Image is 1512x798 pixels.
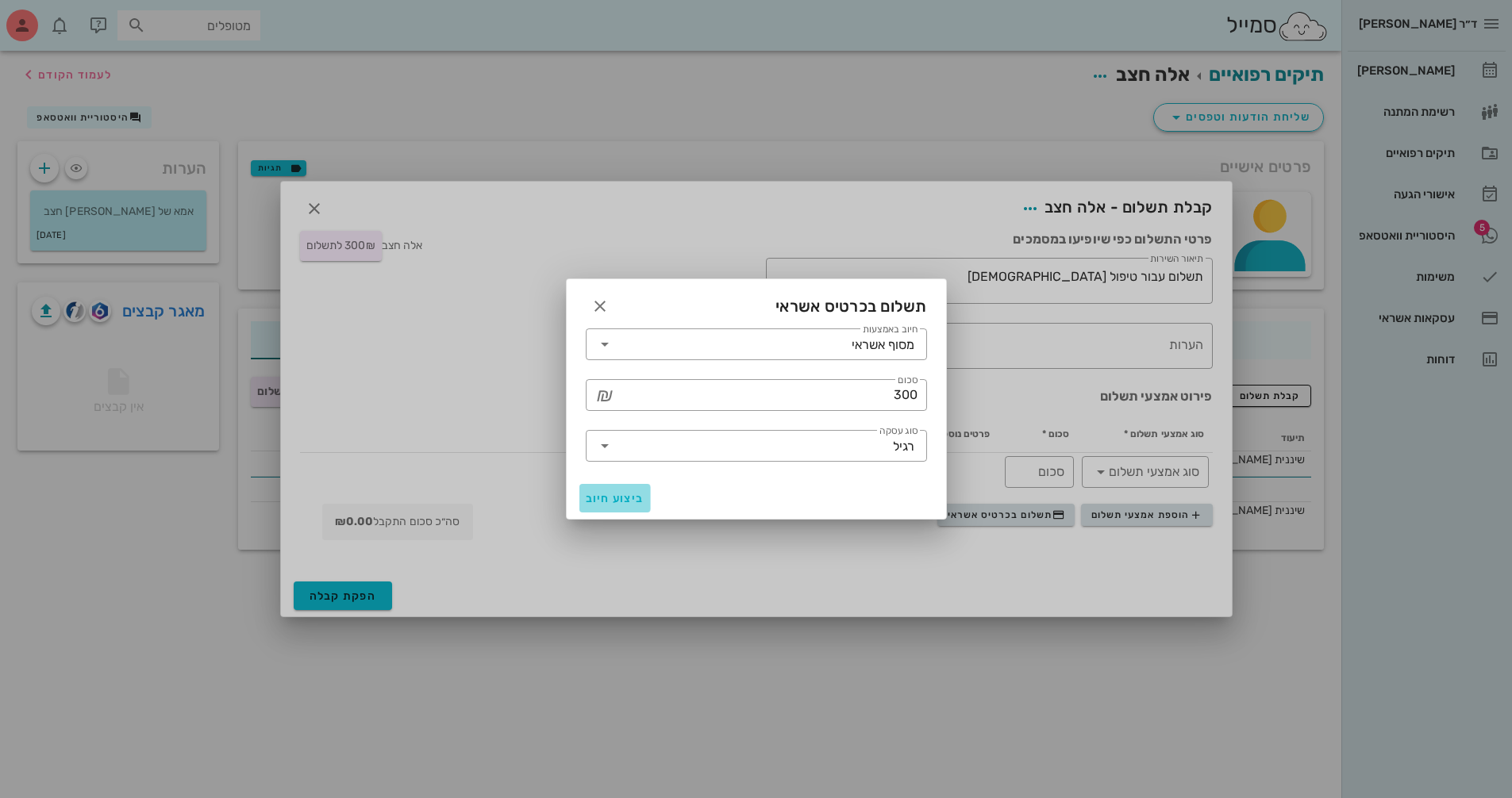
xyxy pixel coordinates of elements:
[586,328,927,360] div: חיוב באמצעותמסוף אשראי
[597,386,613,405] i: ₪
[893,439,914,454] div: רגיל
[898,374,918,386] label: סכום
[579,484,651,512] button: ביצוע חיוב
[852,338,914,352] div: מסוף אשראי
[879,425,918,437] label: סוג עסקה
[863,324,918,336] label: חיוב באמצעות
[567,279,946,328] div: תשלום בכרטיס אשראי
[586,492,644,505] span: ביצוע חיוב
[586,430,927,462] div: סוג עסקהרגיל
